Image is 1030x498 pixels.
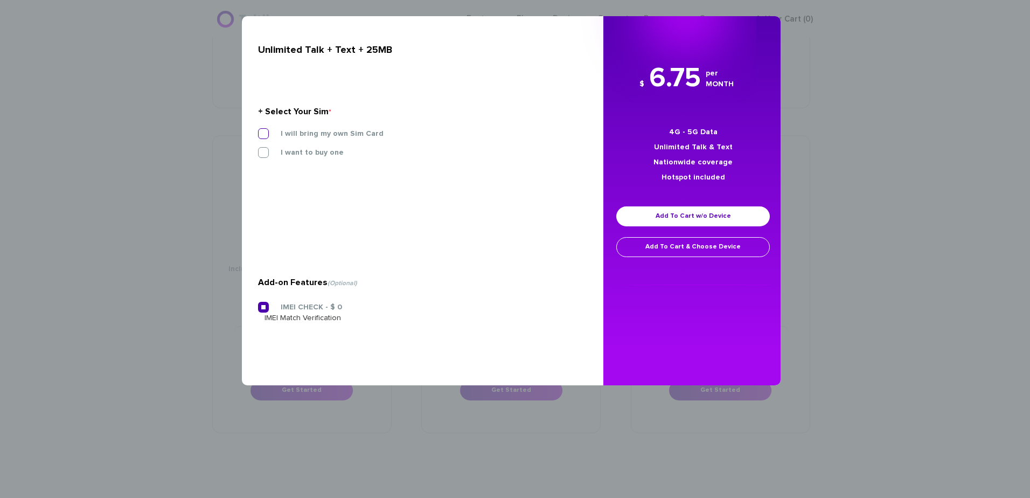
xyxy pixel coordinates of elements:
div: + Select Your Sim [258,103,580,120]
li: Nationwide coverage [614,155,772,170]
li: Unlimited Talk & Text [614,140,772,155]
div: Unlimited Talk + Text + 25MB [258,40,580,60]
label: I want to buy one [265,148,344,157]
span: (Optional) [328,280,357,287]
i: MONTH [706,79,734,89]
span: 6.75 [649,65,701,92]
span: $ [639,80,644,88]
a: Add To Cart & Choose Device [616,237,770,257]
div: IMEI Match Verification [265,313,579,323]
label: IMEI CHECK - $ 0 [265,302,342,312]
li: 4G - 5G Data [614,124,772,140]
div: Add-on Features [258,274,580,291]
label: I will bring my own Sim Card [265,129,384,139]
i: per [706,68,734,79]
li: Hotspot included [614,170,772,185]
a: Add To Cart w/o Device [616,206,770,226]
